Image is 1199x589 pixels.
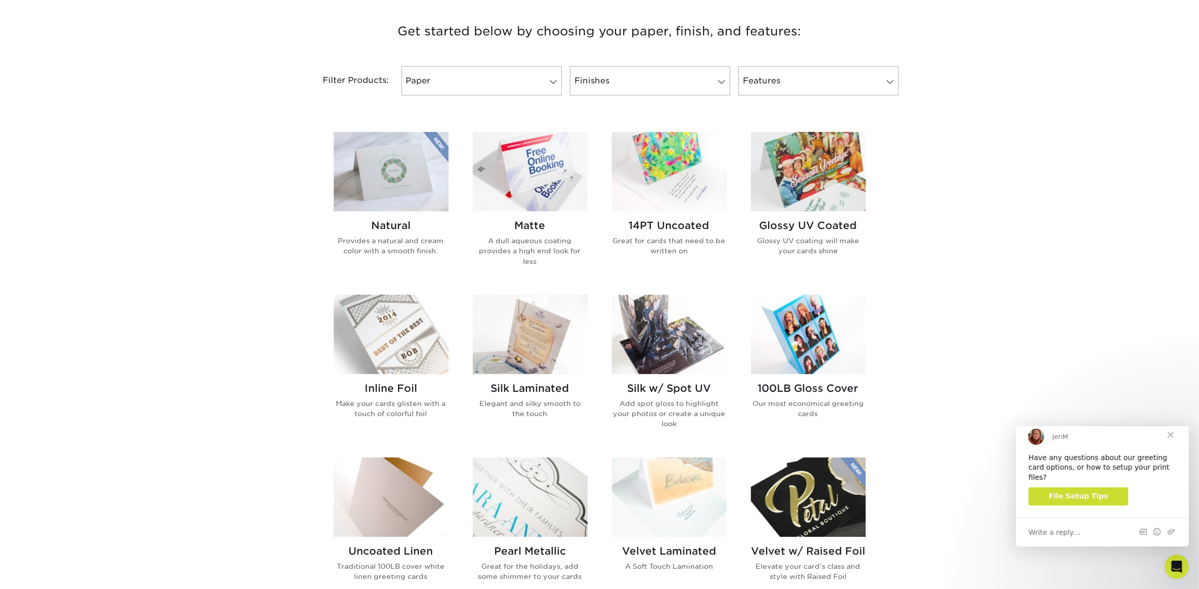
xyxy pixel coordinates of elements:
h2: Uncoated Linen [334,545,449,557]
span: File Setup Tips [33,66,92,74]
span: Write a reply… [13,100,65,113]
h3: Get started below by choosing your paper, finish, and features: [304,9,896,54]
p: Our most economical greeting cards [751,398,866,419]
h2: Velvet w/ Raised Foil [751,545,866,557]
a: 100LB Gloss Cover Greeting Cards 100LB Gloss Cover Our most economical greeting cards [751,295,866,445]
iframe: Intercom live chat message [1016,426,1189,547]
a: Glossy UV Coated Greeting Cards Glossy UV Coated Glossy UV coating will make your cards shine [751,132,866,283]
a: Paper [402,66,562,96]
a: File Setup Tips [13,61,112,79]
h2: Silk w/ Spot UV [612,382,727,394]
div: Have any questions about our greeting card options, or how to setup your print files? [13,27,160,57]
a: 14PT Uncoated Greeting Cards 14PT Uncoated Great for cards that need to be written on [612,132,727,283]
img: Velvet Laminated Greeting Cards [612,458,727,537]
a: Silk Laminated Greeting Cards Silk Laminated Elegant and silky smooth to the touch [473,295,588,445]
img: Glossy UV Coated Greeting Cards [751,132,866,211]
p: Great for cards that need to be written on [612,236,727,256]
p: A dull aqueous coating provides a high end look for less [473,236,588,266]
h2: Silk Laminated [473,382,588,394]
a: Features [738,66,899,96]
p: Traditional 100LB cover white linen greeting cards [334,561,449,582]
p: Great for the holidays, add some shimmer to your cards [473,561,588,582]
p: Elevate your card’s class and style with Raised Foil [751,561,866,582]
img: Velvet w/ Raised Foil Greeting Cards [751,458,866,537]
iframe: Intercom live chat [1165,555,1189,579]
img: New Product [840,458,866,488]
h2: Pearl Metallic [473,545,588,557]
img: Matte Greeting Cards [473,132,588,211]
img: Silk Laminated Greeting Cards [473,295,588,374]
img: 14PT Uncoated Greeting Cards [612,132,727,211]
a: Finishes [570,66,730,96]
div: Filter Products: [296,66,397,96]
img: Inline Foil Greeting Cards [334,295,449,374]
a: Inline Foil Greeting Cards Inline Foil Make your cards glisten with a touch of colorful foil [334,295,449,445]
img: Silk w/ Spot UV Greeting Cards [612,295,727,374]
h2: Velvet Laminated [612,545,727,557]
p: Elegant and silky smooth to the touch [473,398,588,419]
img: Uncoated Linen Greeting Cards [334,458,449,537]
img: Natural Greeting Cards [334,132,449,211]
h2: Matte [473,219,588,232]
h2: 100LB Gloss Cover [751,382,866,394]
p: Glossy UV coating will make your cards shine [751,236,866,256]
h2: Inline Foil [334,382,449,394]
img: New Product [423,132,449,162]
a: Silk w/ Spot UV Greeting Cards Silk w/ Spot UV Add spot gloss to highlight your photos or create ... [612,295,727,445]
h2: Glossy UV Coated [751,219,866,232]
h2: 14PT Uncoated [612,219,727,232]
h2: Natural [334,219,449,232]
p: Provides a natural and cream color with a smooth finish. [334,236,449,256]
img: Pearl Metallic Greeting Cards [473,458,588,537]
a: Natural Greeting Cards Natural Provides a natural and cream color with a smooth finish. [334,132,449,283]
p: Make your cards glisten with a touch of colorful foil [334,398,449,419]
p: Add spot gloss to highlight your photos or create a unique look [612,398,727,429]
p: A Soft Touch Lamination [612,561,727,571]
img: 100LB Gloss Cover Greeting Cards [751,295,866,374]
a: Matte Greeting Cards Matte A dull aqueous coating provides a high end look for less [473,132,588,283]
